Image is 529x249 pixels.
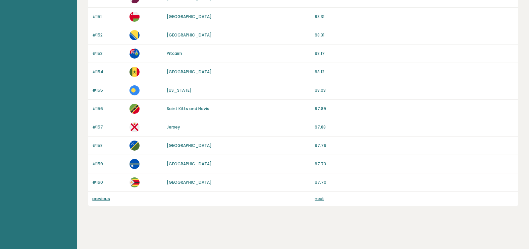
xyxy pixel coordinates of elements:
[129,85,140,95] img: pw.svg
[167,69,212,75] a: [GEOGRAPHIC_DATA]
[92,143,125,149] p: #158
[129,49,140,59] img: pn.svg
[129,12,140,22] img: om.svg
[129,141,140,151] img: sb.svg
[129,67,140,77] img: sn.svg
[92,87,125,93] p: #155
[315,51,514,57] p: 98.17
[92,69,125,75] p: #154
[92,51,125,57] p: #153
[315,106,514,112] p: 97.89
[315,87,514,93] p: 98.03
[129,159,140,169] img: nr.svg
[92,14,125,20] p: #151
[92,32,125,38] p: #152
[129,104,140,114] img: kn.svg
[167,14,212,19] a: [GEOGRAPHIC_DATA]
[167,143,212,148] a: [GEOGRAPHIC_DATA]
[315,124,514,130] p: 97.83
[315,69,514,75] p: 98.12
[129,177,140,187] img: zw.svg
[92,124,125,130] p: #157
[315,196,324,201] a: next
[167,32,212,38] a: [GEOGRAPHIC_DATA]
[167,179,212,185] a: [GEOGRAPHIC_DATA]
[167,161,212,167] a: [GEOGRAPHIC_DATA]
[315,179,514,185] p: 97.70
[129,30,140,40] img: ba.svg
[92,106,125,112] p: #156
[92,161,125,167] p: #159
[167,124,180,130] a: Jersey
[315,161,514,167] p: 97.73
[92,179,125,185] p: #160
[167,51,182,56] a: Pitcairn
[167,87,192,93] a: [US_STATE]
[167,106,209,111] a: Saint Kitts and Nevis
[129,122,140,132] img: je.svg
[315,143,514,149] p: 97.79
[92,196,110,201] a: previous
[315,14,514,20] p: 98.31
[315,32,514,38] p: 98.31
